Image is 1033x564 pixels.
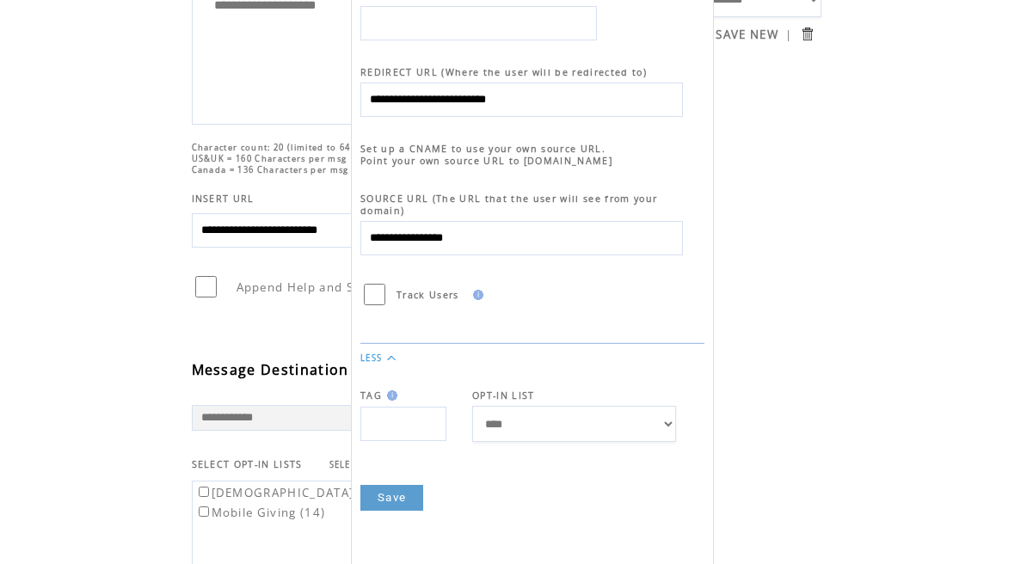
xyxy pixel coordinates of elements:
[397,289,459,301] span: Track Users
[199,506,209,517] input: Mobile Giving (14)
[360,352,382,364] a: LESS
[360,66,647,78] span: REDIRECT URL (Where the user will be redirected to)
[382,390,397,401] img: help.gif
[360,143,606,155] span: Set up a CNAME to use your own source URL.
[360,485,423,511] a: Save
[468,290,483,300] img: help.gif
[360,155,612,167] span: Point your own source URL to [DOMAIN_NAME]
[329,459,383,470] a: SELECT ALL
[195,485,442,500] label: [DEMOGRAPHIC_DATA] Contacts (73)
[195,505,326,520] label: Mobile Giving (14)
[360,193,657,217] span: SOURCE URL (The URL that the user will see from your domain)
[199,487,209,497] input: [DEMOGRAPHIC_DATA] Contacts (73)
[360,389,382,402] span: TAG
[192,458,303,470] span: SELECT OPT-IN LISTS
[472,389,535,402] span: OPT-IN LIST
